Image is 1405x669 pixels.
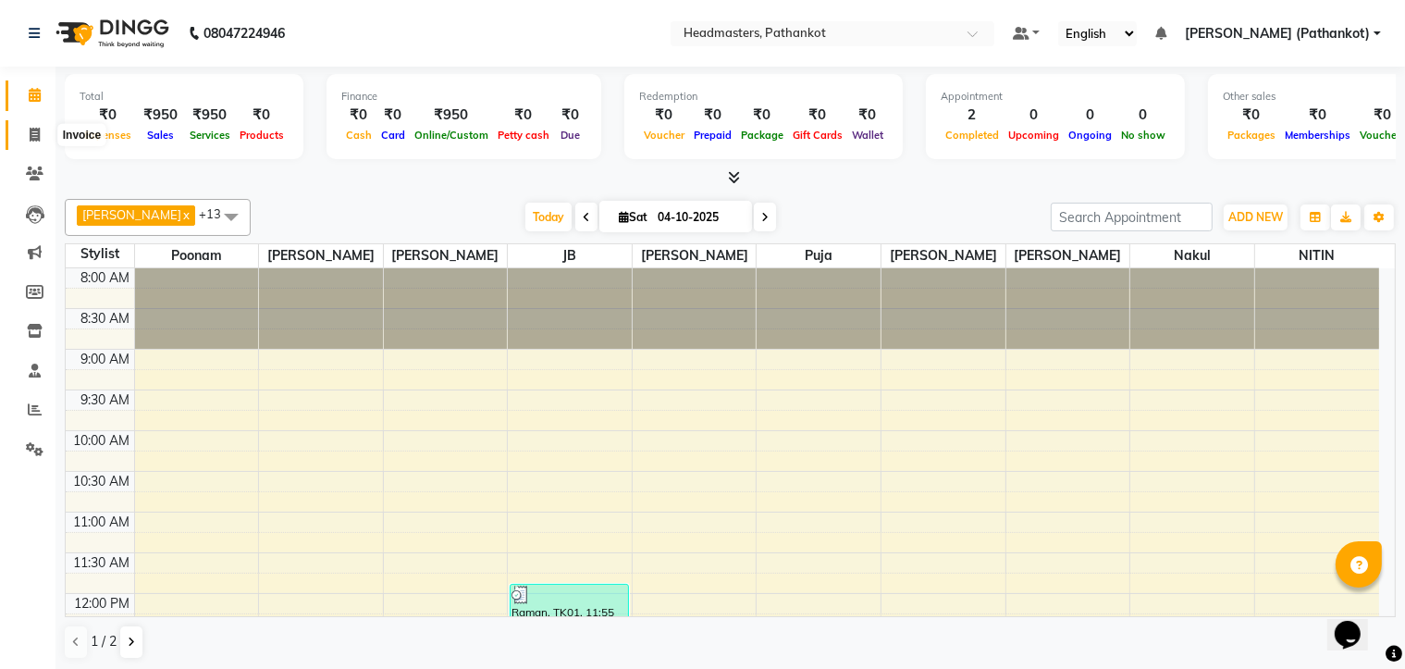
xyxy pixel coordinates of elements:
[82,207,181,222] span: [PERSON_NAME]
[376,105,410,126] div: ₹0
[1224,204,1288,230] button: ADD NEW
[259,244,383,267] span: [PERSON_NAME]
[70,472,134,491] div: 10:30 AM
[639,129,689,142] span: Voucher
[376,129,410,142] span: Card
[341,129,376,142] span: Cash
[614,210,652,224] span: Sat
[508,244,632,267] span: JB
[203,7,285,59] b: 08047224946
[58,124,105,146] div: Invoice
[1130,244,1254,267] span: nakul
[788,129,847,142] span: Gift Cards
[881,244,1005,267] span: [PERSON_NAME]
[757,244,881,267] span: puja
[736,105,788,126] div: ₹0
[847,129,888,142] span: Wallet
[788,105,847,126] div: ₹0
[78,390,134,410] div: 9:30 AM
[639,89,888,105] div: Redemption
[341,105,376,126] div: ₹0
[185,105,235,126] div: ₹950
[47,7,174,59] img: logo
[70,513,134,532] div: 11:00 AM
[1006,244,1130,267] span: [PERSON_NAME]
[1223,105,1280,126] div: ₹0
[1280,105,1355,126] div: ₹0
[689,105,736,126] div: ₹0
[80,89,289,105] div: Total
[136,105,185,126] div: ₹950
[235,105,289,126] div: ₹0
[66,244,134,264] div: Stylist
[142,129,179,142] span: Sales
[1228,210,1283,224] span: ADD NEW
[1223,129,1280,142] span: Packages
[185,129,235,142] span: Services
[554,105,586,126] div: ₹0
[1116,105,1170,126] div: 0
[181,207,190,222] a: x
[652,204,745,231] input: 2025-10-04
[1051,203,1213,231] input: Search Appointment
[847,105,888,126] div: ₹0
[639,105,689,126] div: ₹0
[199,206,235,221] span: +13
[1185,24,1370,43] span: [PERSON_NAME] (Pathankot)
[941,129,1004,142] span: Completed
[556,129,585,142] span: Due
[941,105,1004,126] div: 2
[410,129,493,142] span: Online/Custom
[1255,244,1379,267] span: NITIN
[941,89,1170,105] div: Appointment
[80,105,136,126] div: ₹0
[71,594,134,613] div: 12:00 PM
[1116,129,1170,142] span: No show
[689,129,736,142] span: Prepaid
[736,129,788,142] span: Package
[70,431,134,451] div: 10:00 AM
[91,632,117,651] span: 1 / 2
[633,244,757,267] span: [PERSON_NAME]
[511,585,627,643] div: Raman, TK01, 11:55 AM-12:40 PM, BRD - [PERSON_NAME]
[78,350,134,369] div: 9:00 AM
[525,203,572,231] span: Today
[1280,129,1355,142] span: Memberships
[341,89,586,105] div: Finance
[410,105,493,126] div: ₹950
[1064,129,1116,142] span: Ongoing
[1004,129,1064,142] span: Upcoming
[70,553,134,573] div: 11:30 AM
[493,105,554,126] div: ₹0
[1064,105,1116,126] div: 0
[1004,105,1064,126] div: 0
[78,309,134,328] div: 8:30 AM
[384,244,508,267] span: [PERSON_NAME]
[1327,595,1387,650] iframe: chat widget
[493,129,554,142] span: Petty cash
[135,244,259,267] span: Poonam
[235,129,289,142] span: Products
[78,268,134,288] div: 8:00 AM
